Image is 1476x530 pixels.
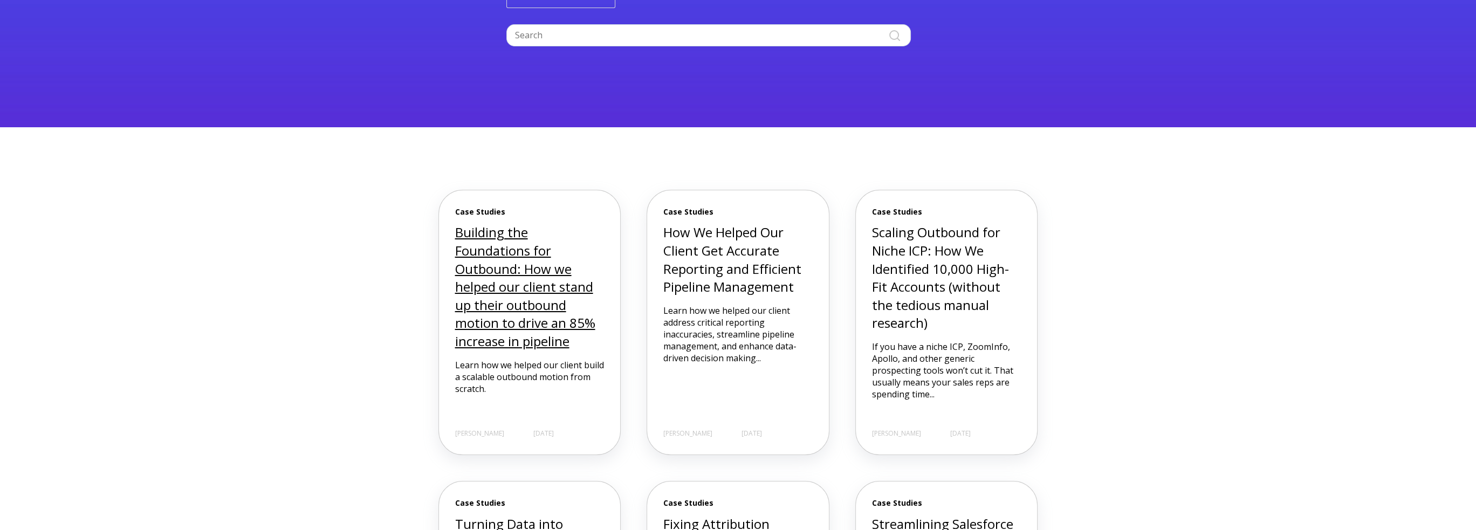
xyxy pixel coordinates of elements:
span: [PERSON_NAME] [872,429,921,438]
a: How We Helped Our Client Get Accurate Reporting and Efficient Pipeline Management [663,223,801,295]
span: Case Studies [455,207,605,217]
p: If you have a niche ICP, ZoomInfo, Apollo, and other generic prospecting tools won’t cut it. That... [872,341,1021,400]
span: [DATE] [950,429,971,438]
span: Case Studies [663,207,813,217]
span: [DATE] [533,429,554,438]
input: Search [506,24,911,46]
span: [DATE] [742,429,762,438]
a: Building the Foundations for Outbound: How we helped our client stand up their outbound motion to... [455,223,595,350]
span: Case Studies [872,207,1021,217]
a: Scaling Outbound for Niche ICP: How We Identified 10,000 High-Fit Accounts (without the tedious m... [872,223,1009,332]
span: Case Studies [663,498,813,508]
span: [PERSON_NAME] [455,429,504,438]
span: Case Studies [455,498,605,508]
span: [PERSON_NAME] [663,429,712,438]
p: Learn how we helped our client build a scalable outbound motion from scratch. [455,359,605,395]
p: Learn how we helped our client address critical reporting inaccuracies, streamline pipeline manag... [663,305,813,364]
span: Case Studies [872,498,1021,508]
